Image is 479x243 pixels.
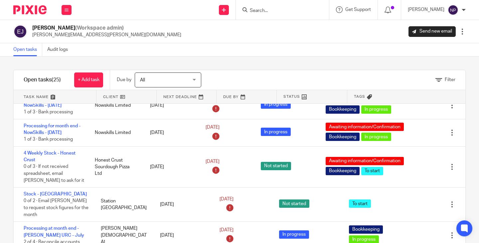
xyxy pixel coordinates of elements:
[117,76,131,83] p: Due by
[24,96,80,107] a: Processing for month end - NowSkills - [DATE]
[326,105,360,114] span: Bookkeeping
[283,94,300,99] span: Status
[279,230,309,239] span: In progress
[24,76,61,83] h1: Open tasks
[349,225,383,234] span: Bookkeeping
[408,26,456,37] a: Send new email
[143,160,199,174] div: [DATE]
[143,126,199,139] div: [DATE]
[206,125,220,130] span: [DATE]
[24,199,88,217] span: 0 of 2 · Email [PERSON_NAME] to request stock figures for the month
[32,32,181,38] p: [PERSON_NAME][EMAIL_ADDRESS][PERSON_NAME][DOMAIN_NAME]
[140,78,145,82] span: All
[153,229,213,242] div: [DATE]
[261,100,291,109] span: In progress
[24,110,73,114] span: 1 of 3 · Bank processing
[143,99,199,112] div: [DATE]
[361,105,391,114] span: In progress
[24,151,76,162] a: 4 Weekly Stock - Honest Crust
[13,25,27,39] img: svg%3E
[445,77,455,82] span: Filter
[249,8,309,14] input: Search
[361,167,383,175] span: To start
[24,165,84,183] span: 0 of 3 · If not received spreadsheet, email [PERSON_NAME] to ask for it
[206,159,220,164] span: [DATE]
[74,72,103,87] a: + Add task
[220,197,234,201] span: [DATE]
[261,162,291,170] span: Not started
[24,226,84,237] a: Processing at month end - [PERSON_NAME] URC - July
[354,94,365,99] span: Tags
[52,77,61,82] span: (25)
[13,43,42,56] a: Open tasks
[361,133,391,141] span: In progress
[408,6,444,13] p: [PERSON_NAME]
[88,126,143,139] div: Nowskills Limited
[220,228,234,232] span: [DATE]
[24,192,87,196] a: Stock - [GEOGRAPHIC_DATA]
[326,123,404,131] span: Awaiting information/Confirmation
[24,124,80,135] a: Processing for month end - NowSkills - [DATE]
[94,194,154,215] div: Station [GEOGRAPHIC_DATA]
[326,133,360,141] span: Bookkeeping
[32,25,181,32] h2: [PERSON_NAME]
[448,5,458,15] img: svg%3E
[88,99,143,112] div: Nowskills Limited
[261,128,291,136] span: In progress
[326,167,360,175] span: Bookkeeping
[13,5,47,14] img: Pixie
[75,25,124,31] span: (Workspace admin)
[153,198,213,211] div: [DATE]
[349,199,371,208] span: To start
[24,137,73,142] span: 1 of 3 · Bank processing
[88,154,143,181] div: Honest Crust Sourdough Pizza Ltd
[279,199,309,208] span: Not started
[326,157,404,165] span: Awaiting information/Confirmation
[47,43,73,56] a: Audit logs
[345,7,371,12] span: Get Support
